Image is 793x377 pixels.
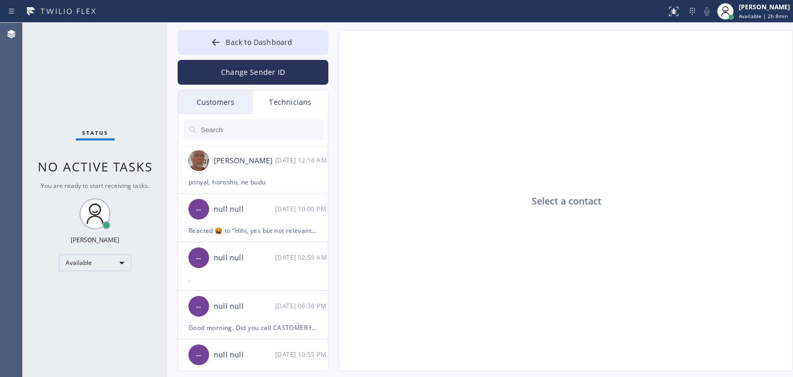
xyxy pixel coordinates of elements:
[275,349,329,360] div: 08/15/2025 9:55 AM
[59,255,131,271] div: Available
[178,30,328,55] button: Back to Dashboard
[200,119,324,140] input: Search
[700,4,714,19] button: Mute
[214,203,275,215] div: null null
[253,90,328,114] div: Technicians
[196,252,201,264] span: --
[214,252,275,264] div: null null
[196,203,201,215] span: --
[188,273,318,285] div: .
[275,252,329,263] div: 08/20/2025 9:59 AM
[275,203,329,215] div: 08/28/2025 9:00 AM
[41,181,149,190] span: You are ready to start receiving tasks.
[214,155,275,167] div: [PERSON_NAME]
[275,154,329,166] div: 09/09/2025 9:14 AM
[188,176,318,188] div: ponyal, horosho, ne budu
[178,60,328,85] button: Change Sender ID
[82,129,108,136] span: Status
[196,349,201,361] span: --
[739,3,790,11] div: [PERSON_NAME]
[739,12,788,20] span: Available | 2h 8min
[188,225,318,237] div: Reacted 🤬 to “Hihi, yes but not relevant anymore, sorry”
[214,301,275,312] div: null null
[71,235,119,244] div: [PERSON_NAME]
[188,150,209,171] img: d5dde4b83224b5b0dfd88976ef15868e.jpg
[38,158,153,175] span: No active tasks
[275,300,329,312] div: 08/18/2025 9:36 AM
[214,349,275,361] div: null null
[178,90,253,114] div: Customers
[188,322,318,334] div: Good morning. Did you call CASTOMER for PI?
[226,37,292,47] span: Back to Dashboard
[196,301,201,312] span: --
